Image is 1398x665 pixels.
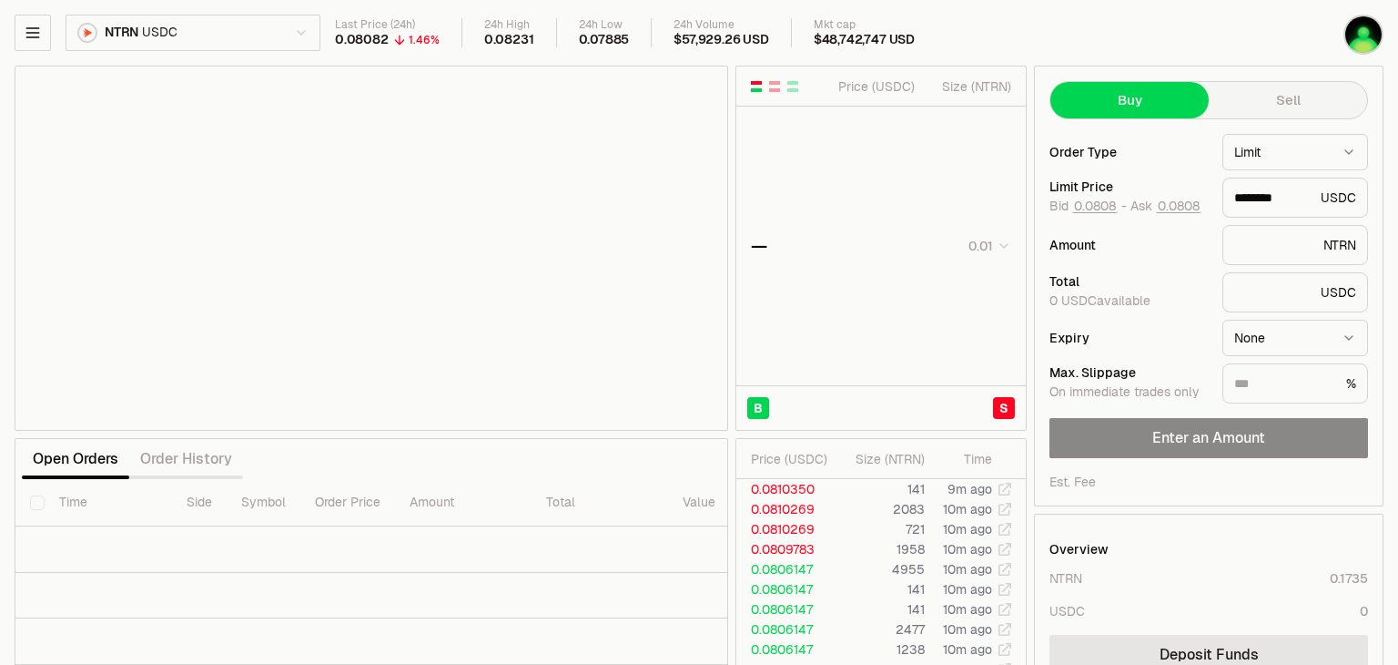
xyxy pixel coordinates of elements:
[1209,82,1367,118] button: Sell
[835,559,926,579] td: 4955
[767,79,782,94] button: Show Sell Orders Only
[814,18,915,32] div: Mkt cap
[105,25,138,41] span: NTRN
[579,18,630,32] div: 24h Low
[940,450,992,468] div: Time
[579,32,630,48] div: 0.07885
[1330,569,1368,588] div: 0.1735
[835,519,926,539] td: 721
[754,399,763,417] span: B
[30,496,45,510] button: Select all
[835,539,926,559] td: 1958
[335,32,389,48] div: 0.08082
[943,521,992,537] time: 10m ago
[1222,320,1368,356] button: None
[1360,602,1368,620] div: 0
[409,33,440,47] div: 1.46%
[736,619,835,639] td: 0.0806147
[999,399,1008,417] span: S
[1072,199,1118,213] button: 0.0808
[22,441,129,477] button: Open Orders
[943,501,992,517] time: 10m ago
[943,641,992,658] time: 10m ago
[15,66,727,430] iframe: Financial Chart
[1222,272,1368,312] div: USDC
[1222,225,1368,265] div: NTRN
[1049,275,1208,288] div: Total
[1130,199,1201,215] span: Ask
[227,479,300,527] th: Symbol
[1222,178,1368,218] div: USDC
[1049,292,1150,309] span: 0 USDC available
[1049,384,1208,401] div: On immediate trades only
[834,77,915,96] div: Price ( USDC )
[736,579,835,599] td: 0.0806147
[930,77,1011,96] div: Size ( NTRN )
[835,579,926,599] td: 141
[814,32,915,48] div: $48,742,747 USD
[674,18,768,32] div: 24h Volume
[1049,366,1208,379] div: Max. Slippage
[1345,16,1382,53] img: keplrledger
[1156,199,1201,213] button: 0.0808
[835,639,926,660] td: 1238
[45,479,172,527] th: Time
[736,639,835,660] td: 0.0806147
[943,581,992,598] time: 10m ago
[751,450,834,468] div: Price ( USDC )
[943,621,992,638] time: 10m ago
[1049,569,1082,588] div: NTRN
[1222,134,1368,170] button: Limit
[751,233,767,259] div: —
[1049,239,1208,251] div: Amount
[1049,602,1085,620] div: USDC
[943,561,992,578] time: 10m ago
[943,601,992,618] time: 10m ago
[1049,199,1127,215] span: Bid -
[736,599,835,619] td: 0.0806147
[736,519,835,539] td: 0.0810269
[947,481,992,497] time: 9m ago
[749,79,764,94] button: Show Buy and Sell Orders
[79,25,96,41] img: NTRN Logo
[142,25,177,41] span: USDC
[1222,363,1368,404] div: %
[785,79,800,94] button: Show Buy Orders Only
[1049,540,1109,558] div: Overview
[484,32,534,48] div: 0.08231
[736,479,835,499] td: 0.0810350
[1049,332,1208,344] div: Expiry
[943,541,992,558] time: 10m ago
[963,235,1011,257] button: 0.01
[668,479,730,527] th: Value
[849,450,925,468] div: Size ( NTRN )
[129,441,243,477] button: Order History
[835,479,926,499] td: 141
[1049,180,1208,193] div: Limit Price
[835,499,926,519] td: 2083
[1050,82,1209,118] button: Buy
[736,539,835,559] td: 0.0809783
[395,479,532,527] th: Amount
[335,18,440,32] div: Last Price (24h)
[484,18,534,32] div: 24h High
[1049,146,1208,159] div: Order Type
[835,599,926,619] td: 141
[172,479,227,527] th: Side
[532,479,668,527] th: Total
[300,479,395,527] th: Order Price
[674,32,768,48] div: $57,929.26 USD
[736,499,835,519] td: 0.0810269
[835,619,926,639] td: 2477
[736,559,835,579] td: 0.0806147
[1049,473,1096,491] div: Est. Fee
